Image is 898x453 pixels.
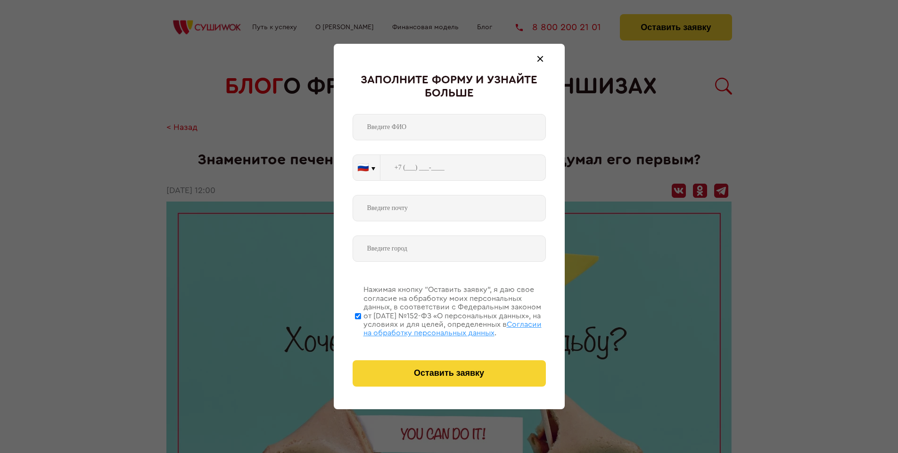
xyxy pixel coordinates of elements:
button: Оставить заявку [353,360,546,387]
input: Введите почту [353,195,546,221]
button: 🇷🇺 [353,155,380,180]
input: +7 (___) ___-____ [380,154,546,181]
div: Заполните форму и узнайте больше [353,74,546,100]
input: Введите ФИО [353,114,546,140]
span: Согласии на обработку персональных данных [363,321,542,337]
div: Нажимая кнопку “Оставить заявку”, я даю свое согласие на обработку моих персональных данных, в со... [363,285,546,337]
input: Введите город [353,235,546,262]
